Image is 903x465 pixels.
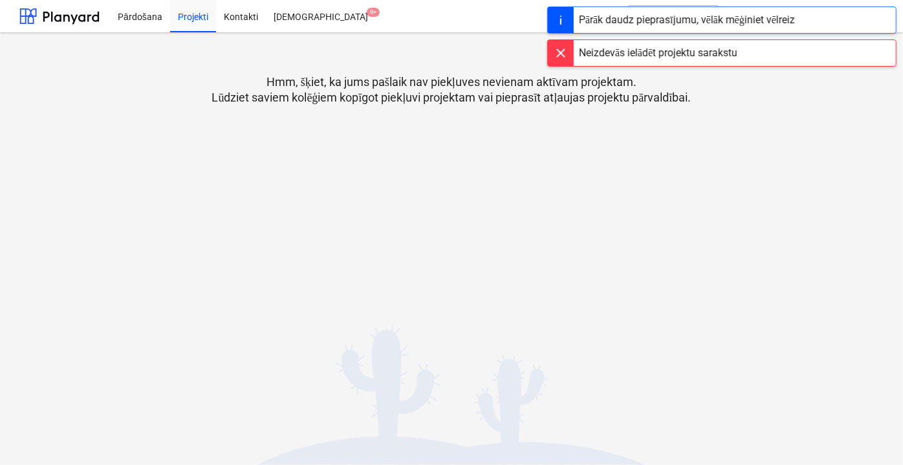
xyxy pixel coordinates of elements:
[212,74,691,105] p: Hmm, šķiet, ka jums pašlaik nav piekļuves nevienam aktīvam projektam. Lūdziet saviem kolēģiem kop...
[367,8,380,17] span: 9+
[579,45,737,61] div: Neizdevās ielādēt projektu sarakstu
[579,12,795,28] div: Pārāk daudz pieprasījumu, vēlāk mēģiniet vēlreiz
